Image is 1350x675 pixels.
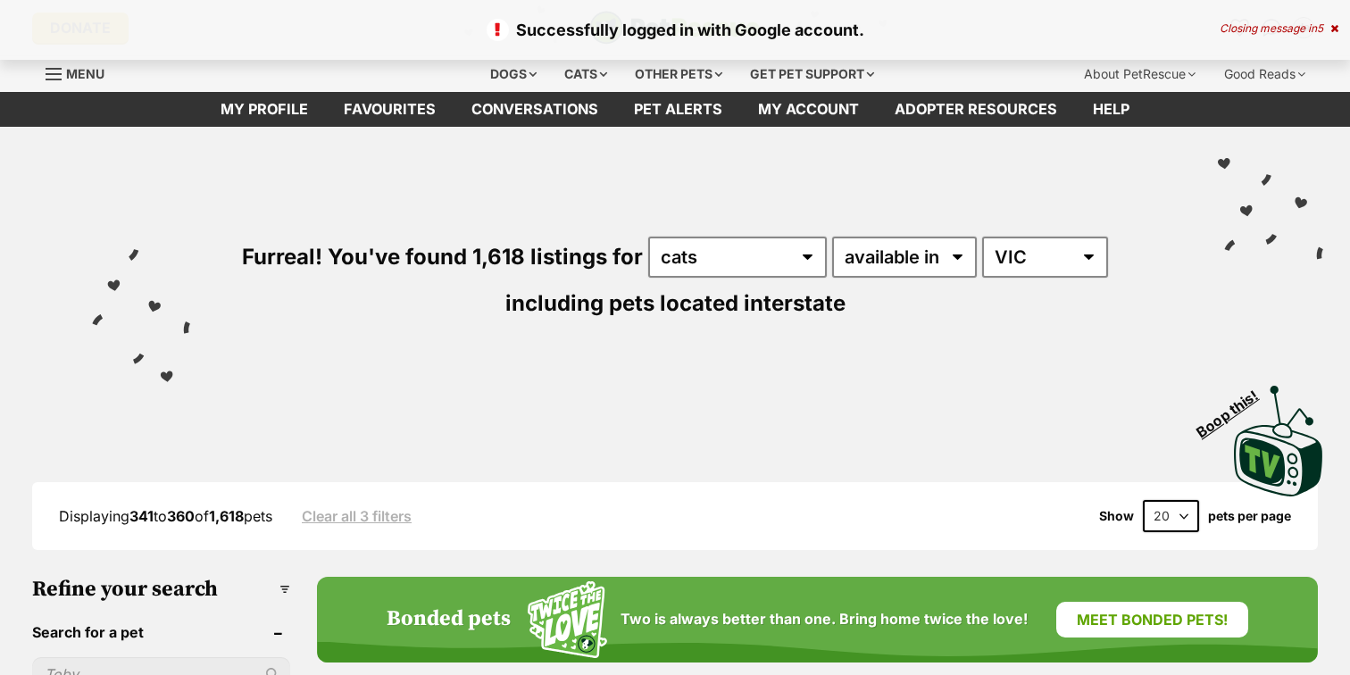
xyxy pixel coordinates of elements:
a: Help [1075,92,1147,127]
span: Furreal! You've found 1,618 listings for [242,244,643,270]
a: Adopter resources [877,92,1075,127]
h4: Bonded pets [387,607,511,632]
header: Search for a pet [32,624,290,640]
img: PetRescue TV logo [1234,386,1323,496]
img: Squiggle [528,581,607,659]
span: Displaying to of pets [59,507,272,525]
span: including pets located interstate [505,290,846,316]
span: Boop this! [1194,376,1276,440]
a: My account [740,92,877,127]
strong: 1,618 [209,507,244,525]
a: Pet alerts [616,92,740,127]
h3: Refine your search [32,577,290,602]
a: Clear all 3 filters [302,508,412,524]
span: 5 [1317,21,1323,35]
div: Cats [552,56,620,92]
span: Two is always better than one. Bring home twice the love! [621,611,1028,628]
div: About PetRescue [1071,56,1208,92]
a: Menu [46,56,117,88]
strong: 341 [129,507,154,525]
div: Other pets [622,56,735,92]
div: Good Reads [1212,56,1318,92]
strong: 360 [167,507,195,525]
div: Closing message in [1220,22,1338,35]
a: Boop this! [1234,370,1323,500]
span: Menu [66,66,104,81]
a: conversations [454,92,616,127]
span: Show [1099,509,1134,523]
p: Successfully logged in with Google account. [18,18,1332,42]
a: My profile [203,92,326,127]
div: Get pet support [737,56,887,92]
a: Meet bonded pets! [1056,602,1248,637]
div: Dogs [478,56,549,92]
a: Favourites [326,92,454,127]
label: pets per page [1208,509,1291,523]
